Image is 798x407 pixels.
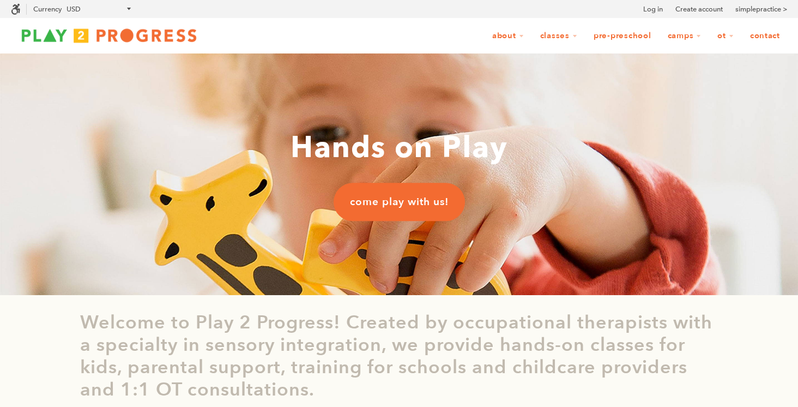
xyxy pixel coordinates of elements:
a: simplepractice > [735,4,787,15]
a: Create account [675,4,723,15]
a: About [485,26,531,46]
a: come play with us! [334,183,465,221]
a: Classes [533,26,584,46]
a: Log in [643,4,663,15]
p: Welcome to Play 2 Progress! Created by occupational therapists with a specialty in sensory integr... [80,312,718,400]
a: Contact [743,26,787,46]
a: Camps [661,26,709,46]
a: Pre-Preschool [587,26,658,46]
span: come play with us! [350,195,449,209]
a: OT [710,26,741,46]
label: Currency [33,5,62,13]
img: Play2Progress logo [11,25,207,46]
